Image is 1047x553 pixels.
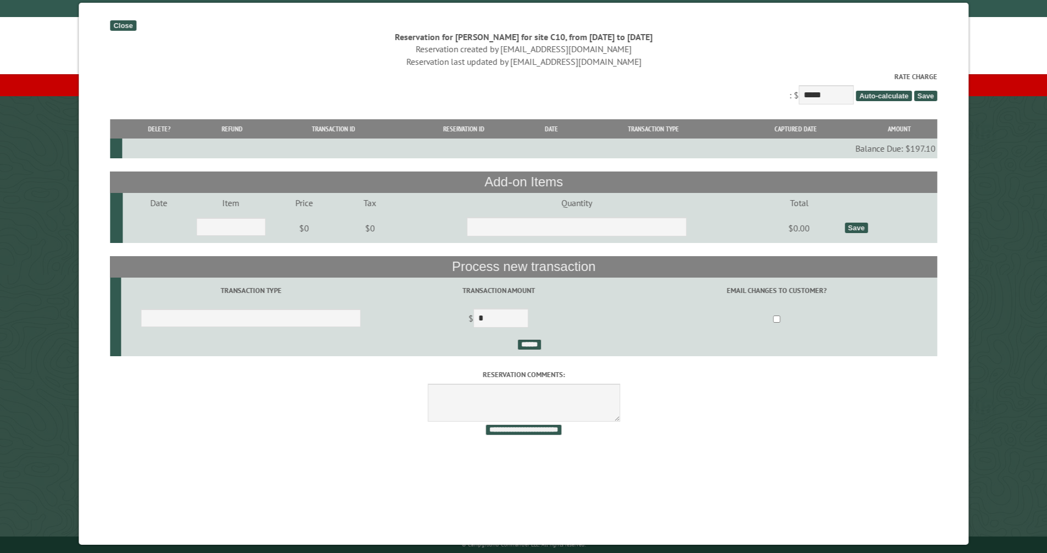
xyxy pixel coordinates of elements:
[110,256,937,277] th: Process new transaction
[195,193,267,213] td: Item
[755,213,843,244] td: $0.00
[110,43,937,55] div: Reservation created by [EMAIL_ADDRESS][DOMAIN_NAME]
[576,119,731,139] th: Transaction Type
[123,285,379,296] label: Transaction Type
[341,213,398,244] td: $0
[267,193,341,213] td: Price
[382,285,614,296] label: Transaction Amount
[856,91,912,101] span: Auto-calculate
[110,71,937,82] label: Rate Charge
[398,193,755,213] td: Quantity
[267,213,341,244] td: $0
[914,91,937,101] span: Save
[121,139,937,158] td: Balance Due: $197.10
[618,285,935,296] label: Email changes to customer?
[110,31,937,43] div: Reservation for [PERSON_NAME] for site C10, from [DATE] to [DATE]
[861,119,937,139] th: Amount
[844,223,867,233] div: Save
[110,172,937,192] th: Add-on Items
[121,119,196,139] th: Delete?
[110,71,937,107] div: : $
[110,369,937,380] label: Reservation comments:
[110,20,136,31] div: Close
[122,193,195,213] td: Date
[462,541,586,548] small: © Campground Commander LLC. All rights reserved.
[730,119,861,139] th: Captured Date
[197,119,267,139] th: Refund
[267,119,400,139] th: Transaction ID
[110,56,937,68] div: Reservation last updated by [EMAIL_ADDRESS][DOMAIN_NAME]
[380,304,616,335] td: $
[341,193,398,213] td: Tax
[400,119,527,139] th: Reservation ID
[755,193,843,213] td: Total
[527,119,576,139] th: Date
